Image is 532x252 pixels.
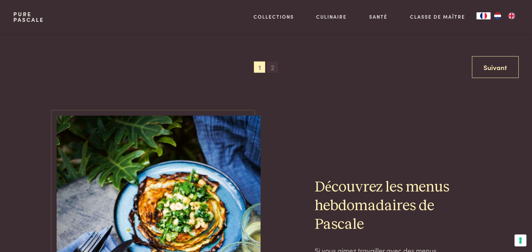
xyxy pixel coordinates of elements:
[369,13,387,20] a: Santé
[505,12,519,19] a: EN
[476,12,491,19] a: FR
[491,12,505,19] a: NL
[410,13,465,20] a: Classe de maître
[316,13,347,20] a: Culinaire
[254,62,265,73] span: 1
[315,178,476,234] h2: Découvrez les menus hebdomadaires de Pascale
[267,62,278,73] span: 2
[254,13,294,20] a: Collections
[514,234,526,246] button: Vos préférences en matière de consentement pour les technologies de suivi
[472,56,519,78] a: Suivant
[491,12,519,19] ul: Language list
[13,11,44,23] a: PurePascale
[476,12,491,19] div: Language
[476,12,519,19] aside: Language selected: Français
